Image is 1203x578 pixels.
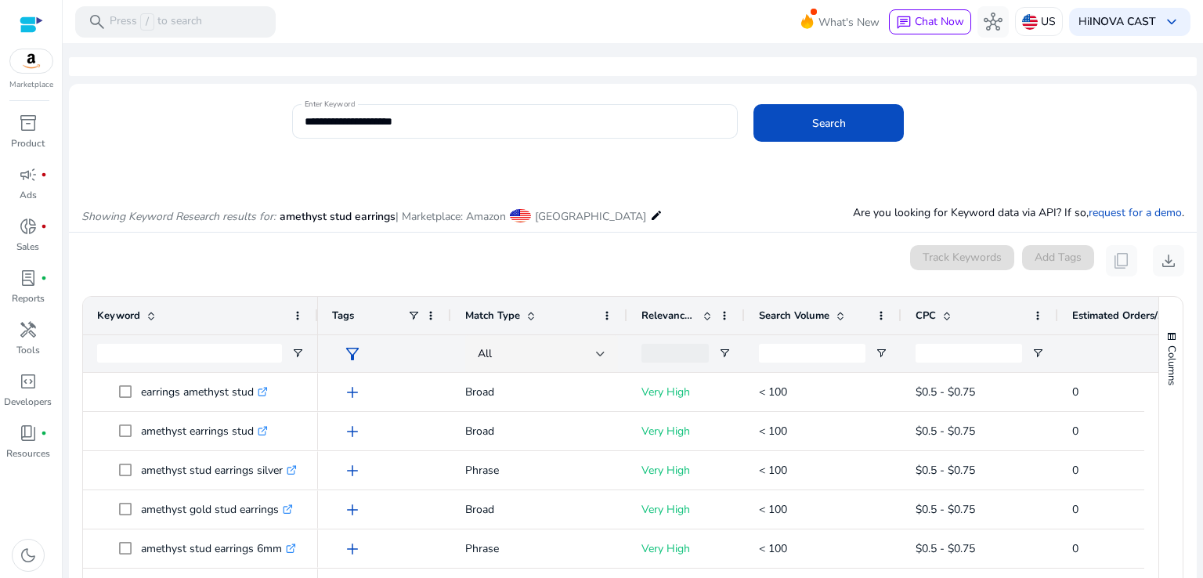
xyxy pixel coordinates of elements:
span: add [343,540,362,558]
span: $0.5 - $0.75 [916,385,975,399]
p: Resources [6,446,50,461]
p: Very High [641,376,731,408]
p: Broad [465,415,613,447]
p: Hi [1078,16,1156,27]
span: Keyword [97,309,140,323]
span: add [343,383,362,402]
span: add [343,422,362,441]
p: Very High [641,533,731,565]
p: Press to search [110,13,202,31]
span: fiber_manual_record [41,172,47,178]
span: < 100 [759,385,787,399]
p: amethyst stud earrings silver [141,454,297,486]
span: fiber_manual_record [41,275,47,281]
span: chat [896,15,912,31]
span: add [343,500,362,519]
span: add [343,461,362,480]
p: amethyst earrings stud [141,415,268,447]
p: Phrase [465,454,613,486]
span: What's New [818,9,880,36]
button: Open Filter Menu [1031,347,1044,359]
span: < 100 [759,541,787,556]
span: Chat Now [915,14,964,29]
span: Search Volume [759,309,829,323]
span: fiber_manual_record [41,430,47,436]
span: search [88,13,107,31]
p: Tools [16,343,40,357]
p: Broad [465,493,613,526]
span: code_blocks [19,372,38,391]
p: Reports [12,291,45,305]
span: CPC [916,309,936,323]
span: inventory_2 [19,114,38,132]
p: Are you looking for Keyword data via API? If so, . [853,204,1184,221]
button: Open Filter Menu [291,347,304,359]
span: < 100 [759,502,787,517]
span: lab_profile [19,269,38,287]
b: INOVA CAST [1089,14,1156,29]
span: / [140,13,154,31]
span: campaign [19,165,38,184]
span: Tags [332,309,354,323]
span: < 100 [759,424,787,439]
span: filter_alt [343,345,362,363]
span: Search [812,115,846,132]
span: [GEOGRAPHIC_DATA] [535,209,646,224]
p: Ads [20,188,37,202]
img: us.svg [1022,14,1038,30]
span: book_4 [19,424,38,443]
span: $0.5 - $0.75 [916,541,975,556]
span: amethyst stud earrings [280,209,396,224]
p: Marketplace [9,79,53,91]
p: Very High [641,454,731,486]
span: download [1159,251,1178,270]
button: Open Filter Menu [718,347,731,359]
span: fiber_manual_record [41,223,47,229]
input: Search Volume Filter Input [759,344,865,363]
span: < 100 [759,463,787,478]
i: Showing Keyword Research results for: [81,209,276,224]
p: Product [11,136,45,150]
span: Estimated Orders/Month [1072,309,1166,323]
p: Sales [16,240,39,254]
p: Broad [465,376,613,408]
span: donut_small [19,217,38,236]
span: 0 [1072,541,1078,556]
mat-label: Enter Keyword [305,99,355,110]
span: 0 [1072,424,1078,439]
p: Phrase [465,533,613,565]
span: 0 [1072,463,1078,478]
p: amethyst gold stud earrings [141,493,293,526]
button: chatChat Now [889,9,971,34]
span: dark_mode [19,546,38,565]
input: Keyword Filter Input [97,344,282,363]
p: US [1041,8,1056,35]
mat-icon: edit [650,206,663,225]
input: CPC Filter Input [916,344,1022,363]
span: 0 [1072,385,1078,399]
span: Match Type [465,309,520,323]
img: amazon.svg [10,49,52,73]
span: $0.5 - $0.75 [916,424,975,439]
span: $0.5 - $0.75 [916,502,975,517]
button: Open Filter Menu [875,347,887,359]
span: | Marketplace: Amazon [396,209,506,224]
p: Very High [641,415,731,447]
p: earrings amethyst stud [141,376,268,408]
a: request for a demo [1089,205,1182,220]
span: handyman [19,320,38,339]
span: 0 [1072,502,1078,517]
span: Columns [1165,345,1179,385]
span: All [478,346,492,361]
p: amethyst stud earrings 6mm [141,533,296,565]
span: keyboard_arrow_down [1162,13,1181,31]
p: Very High [641,493,731,526]
button: download [1153,245,1184,276]
button: hub [977,6,1009,38]
span: $0.5 - $0.75 [916,463,975,478]
p: Developers [4,395,52,409]
span: Relevance Score [641,309,696,323]
button: Search [753,104,904,142]
span: hub [984,13,1002,31]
